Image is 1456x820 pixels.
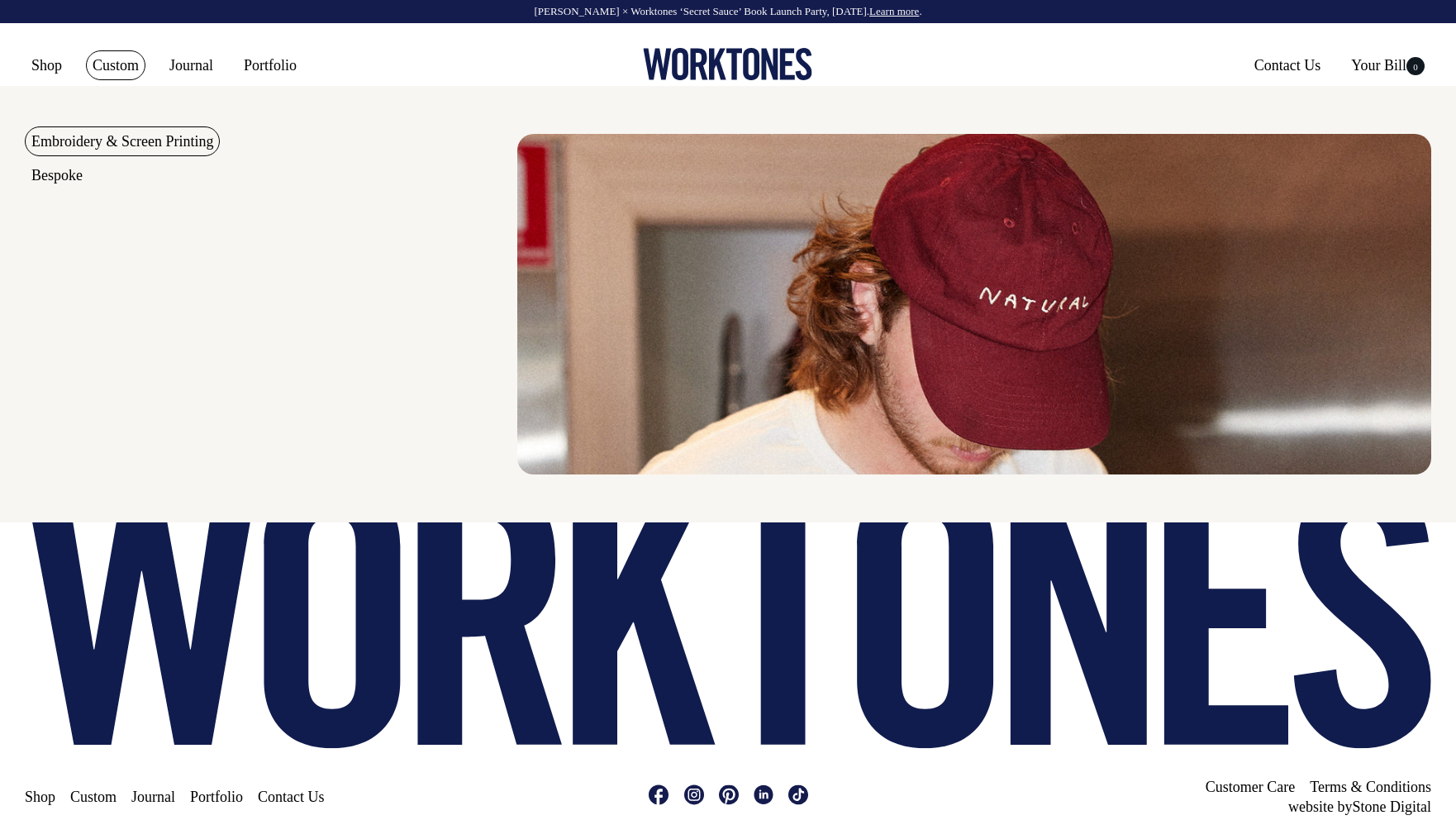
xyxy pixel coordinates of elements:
a: Learn more [869,5,919,17]
a: Journal [163,50,220,80]
a: Custom [86,50,145,80]
a: Portfolio [237,50,303,80]
li: website by [979,797,1431,817]
a: Bespoke [25,160,89,190]
a: Customer Care [1206,779,1295,795]
a: Terms & Conditions [1310,779,1431,795]
span: 0 [1406,57,1425,75]
a: Portfolio [190,789,243,805]
a: Your Bill0 [1344,50,1431,80]
a: Journal [131,789,175,805]
a: Shop [25,50,69,80]
a: Contact Us [1248,50,1328,80]
a: Custom [70,789,117,805]
a: Stone Digital [1352,799,1431,815]
a: Shop [25,789,55,805]
img: embroidery & Screen Printing [517,134,1431,474]
a: Embroidery & Screen Printing [25,126,220,156]
div: [PERSON_NAME] × Worktones ‘Secret Sauce’ Book Launch Party, [DATE]. . [17,6,1439,17]
a: Contact Us [258,789,325,805]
